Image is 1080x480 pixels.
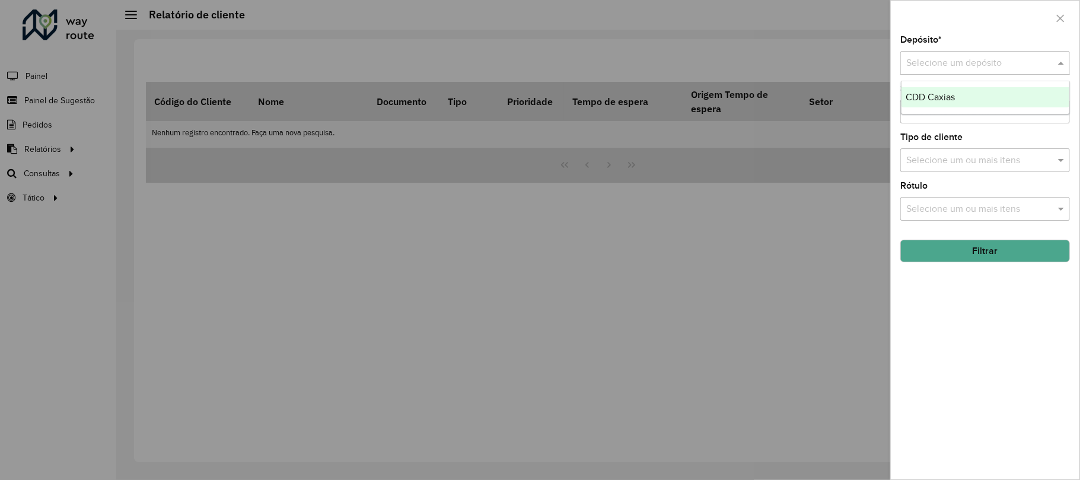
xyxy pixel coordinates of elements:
ng-dropdown-panel: Options list [901,81,1070,115]
button: Filtrar [900,240,1070,262]
span: CDD Caxias [906,92,955,102]
label: Rótulo [900,179,928,193]
label: Tipo de cliente [900,130,963,144]
label: Depósito [900,33,942,47]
